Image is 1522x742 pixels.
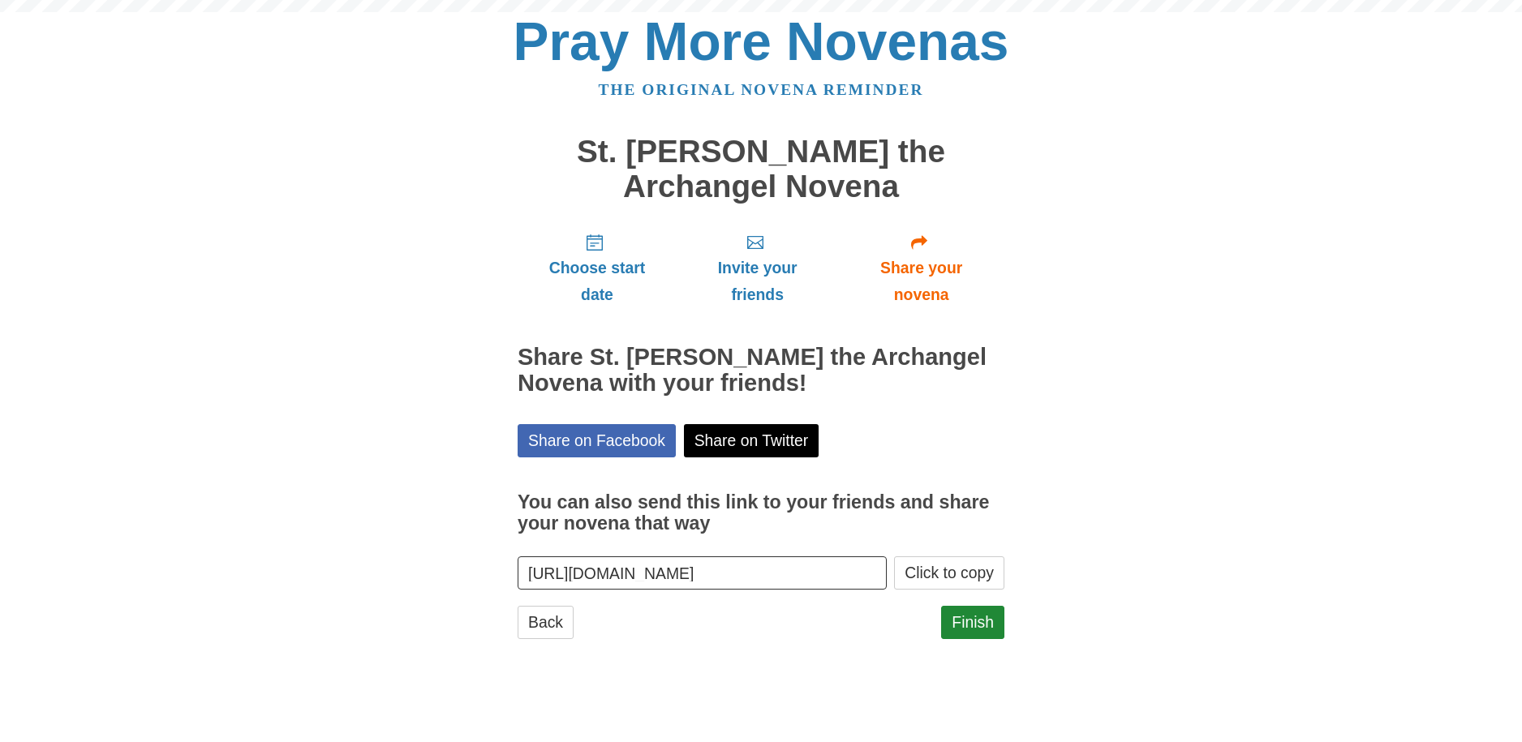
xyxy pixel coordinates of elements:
a: The original novena reminder [599,81,924,98]
h3: You can also send this link to your friends and share your novena that way [518,492,1004,534]
button: Click to copy [894,556,1004,590]
h1: St. [PERSON_NAME] the Archangel Novena [518,135,1004,204]
a: Share on Facebook [518,424,676,457]
a: Choose start date [518,220,677,316]
span: Choose start date [534,255,660,308]
a: Pray More Novenas [514,11,1009,71]
a: Finish [941,606,1004,639]
a: Share on Twitter [684,424,819,457]
span: Invite your friends [693,255,822,308]
a: Back [518,606,574,639]
a: Share your novena [838,220,1004,316]
span: Share your novena [854,255,988,308]
a: Invite your friends [677,220,838,316]
h2: Share St. [PERSON_NAME] the Archangel Novena with your friends! [518,345,1004,397]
